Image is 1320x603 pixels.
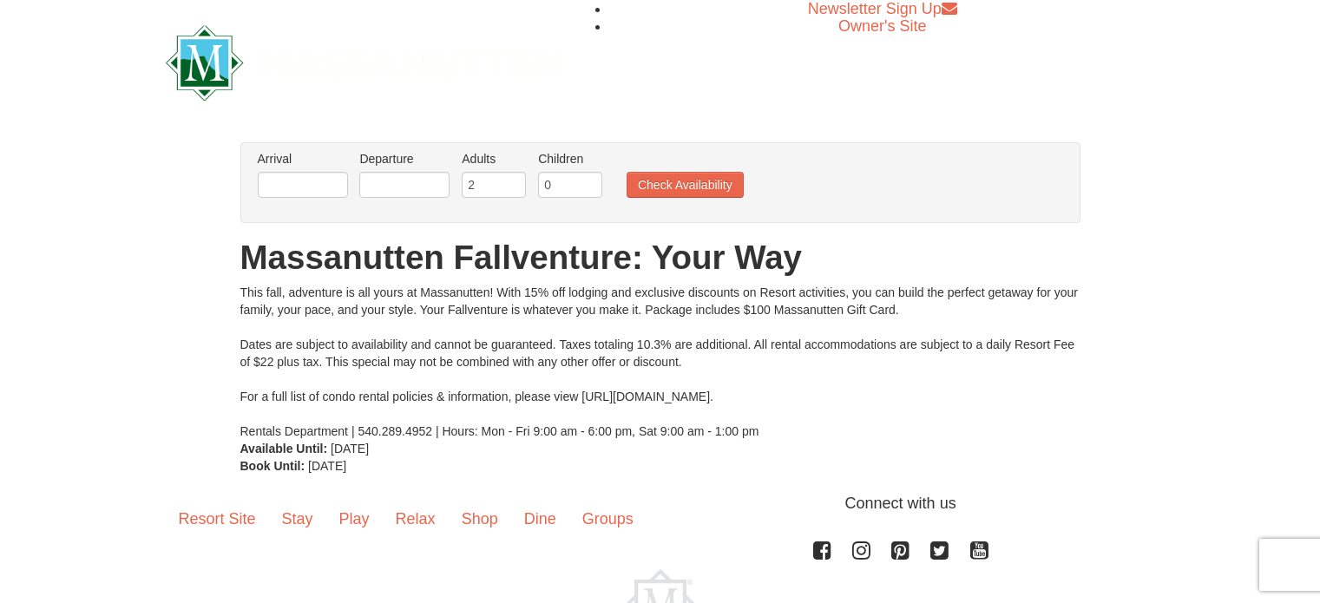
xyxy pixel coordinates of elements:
span: [DATE] [308,459,346,473]
strong: Book Until: [240,459,305,473]
label: Arrival [258,150,348,167]
a: Shop [449,492,511,546]
a: Dine [511,492,569,546]
a: Stay [269,492,326,546]
h1: Massanutten Fallventure: Your Way [240,240,1080,275]
a: Owner's Site [838,17,926,35]
a: Groups [569,492,647,546]
label: Children [538,150,602,167]
button: Check Availability [627,172,744,198]
span: [DATE] [331,442,369,456]
a: Relax [383,492,449,546]
img: Massanutten Resort Logo [166,25,563,101]
p: Connect with us [166,492,1155,515]
a: Play [326,492,383,546]
label: Adults [462,150,526,167]
label: Departure [359,150,450,167]
a: Resort Site [166,492,269,546]
a: Massanutten Resort [166,40,563,81]
strong: Available Until: [240,442,328,456]
div: This fall, adventure is all yours at Massanutten! With 15% off lodging and exclusive discounts on... [240,284,1080,440]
